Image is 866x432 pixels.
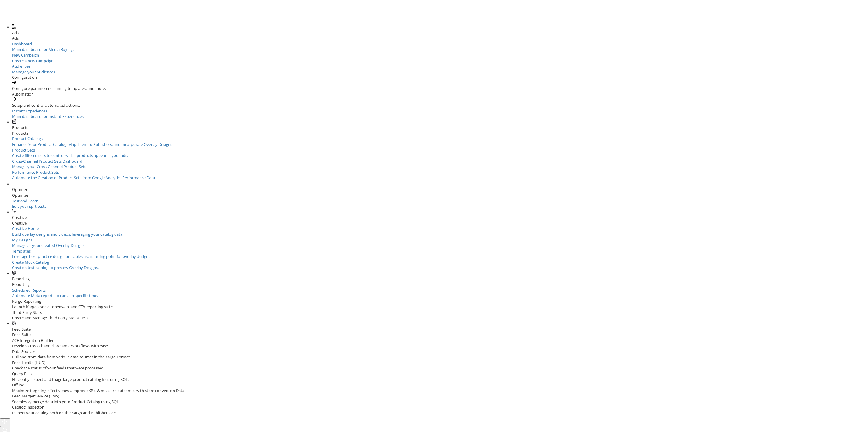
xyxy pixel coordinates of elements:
div: Automation [12,91,866,97]
div: Seamlessly merge data into your Product Catalog using SQL. [12,399,866,405]
div: Creative Home [12,226,866,231]
div: Automate the Creation of Product Sets from Google Analytics Performance Data. [12,175,866,181]
a: Instant ExperiencesMain dashboard for Instant Experiences. [12,108,866,119]
div: Creative [12,220,866,226]
div: Manage your Cross-Channel Product Sets. [12,164,866,170]
span: Feed Suite [12,326,31,332]
div: Audiences [12,63,866,69]
div: Enhance Your Product Catalog, Map Them to Publishers, and Incorporate Overlay Designs. [12,142,866,147]
div: Edit your split tests. [12,204,87,209]
span: Reporting [12,276,30,281]
div: Test and Learn [12,198,87,204]
div: Products [12,130,866,136]
div: Launch Kargo's social, openweb, and CTV reporting suite. [12,304,866,310]
a: Test and LearnEdit your split tests. [12,198,87,209]
div: Templates [12,248,866,254]
div: Build overlay designs and videos, leveraging your catalog data. [12,231,866,237]
div: Develop Cross-Channel Dynamic Workflows with ease. [12,343,866,349]
div: Manage your Audiences. [12,69,866,75]
a: Product SetsCreate filtered sets to control which products appear in your ads. [12,147,866,158]
a: Performance Product SetsAutomate the Creation of Product Sets from Google Analytics Performance D... [12,170,866,181]
div: Optimize [12,192,866,198]
a: AudiencesManage your Audiences. [12,63,866,75]
div: Configure parameters, naming templates, and more. [12,86,866,91]
div: Feed Health (HUD) [12,360,866,366]
div: Feed Merger Service (FMS) [12,393,866,399]
div: Catalog Inspector [12,404,866,410]
a: DashboardMain dashboard for Media Buying. [12,41,866,52]
div: Create filtered sets to control which products appear in your ads. [12,153,866,158]
div: Product Catalogs [12,136,866,142]
div: New Campaign [12,52,866,58]
a: Creative HomeBuild overlay designs and videos, leveraging your catalog data. [12,226,866,237]
div: Third Party Stats [12,310,866,315]
div: Kargo Reporting [12,299,866,304]
div: Create Mock Catalog [12,259,866,265]
span: Creative [12,215,27,220]
a: My DesignsManage all your created Overlay Designs. [12,237,866,248]
div: Scheduled Reports [12,287,866,293]
a: Cross-Channel Product Sets DashboardManage your Cross-Channel Product Sets. [12,158,866,170]
div: Query Plus [12,371,866,377]
div: Leverage best practice design principles as a starting point for overlay designs. [12,254,866,259]
div: Reporting [12,282,866,287]
a: Product CatalogsEnhance Your Product Catalog, Map Them to Publishers, and Incorporate Overlay Des... [12,136,866,147]
div: Check the status of your feeds that were processed. [12,365,866,371]
div: ACE Integration Builder [12,338,866,343]
div: Feed Suite [12,332,866,338]
div: Main dashboard for Instant Experiences. [12,114,866,119]
div: Efficiently inspect and triage large product catalog files using SQL. [12,377,866,382]
div: Performance Product Sets [12,170,866,175]
div: Create a test catalog to preview Overlay Designs. [12,265,866,271]
div: Data Sources [12,349,866,354]
div: Instant Experiences [12,108,866,114]
a: Scheduled ReportsAutomate Meta reports to run at a specific time. [12,287,866,299]
a: TemplatesLeverage best practice design principles as a starting point for overlay designs. [12,248,866,259]
div: Main dashboard for Media Buying. [12,47,866,52]
span: Products [12,125,28,130]
div: Automate Meta reports to run at a specific time. [12,293,866,299]
div: Inspect your catalog both on the Kargo and Publisher side. [12,410,866,416]
a: Create Mock CatalogCreate a test catalog to preview Overlay Designs. [12,259,866,271]
div: Pull and store data from various data sources in the Kargo Format. [12,354,866,360]
div: Dashboard [12,41,866,47]
div: Create a new campaign. [12,58,866,64]
span: Ads [12,30,19,35]
div: Manage all your created Overlay Designs. [12,243,866,248]
div: Product Sets [12,147,866,153]
div: Offline [12,382,866,388]
div: My Designs [12,237,866,243]
div: Ads [12,35,866,41]
div: Setup and control automated actions. [12,103,866,108]
a: New CampaignCreate a new campaign. [12,52,866,63]
div: Maximize targeting effectiveness, improve KPIs & measure outcomes with store conversion Data. [12,388,866,394]
div: Cross-Channel Product Sets Dashboard [12,158,866,164]
div: Create and Manage Third Party Stats (TPS). [12,315,866,321]
span: Optimize [12,187,28,192]
div: Configuration [12,75,866,80]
